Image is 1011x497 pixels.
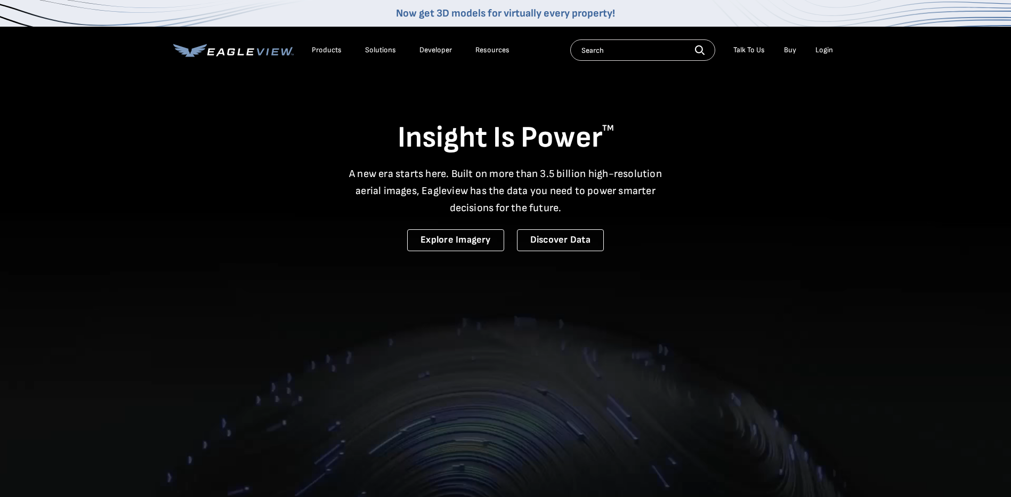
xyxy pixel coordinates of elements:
[343,165,669,217] p: A new era starts here. Built on more than 3.5 billion high-resolution aerial images, Eagleview ha...
[173,119,838,157] h1: Insight Is Power
[312,45,342,55] div: Products
[475,45,509,55] div: Resources
[602,123,614,133] sup: TM
[815,45,833,55] div: Login
[570,39,715,61] input: Search
[784,45,796,55] a: Buy
[733,45,765,55] div: Talk To Us
[407,229,504,251] a: Explore Imagery
[419,45,452,55] a: Developer
[365,45,396,55] div: Solutions
[517,229,604,251] a: Discover Data
[396,7,615,20] a: Now get 3D models for virtually every property!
